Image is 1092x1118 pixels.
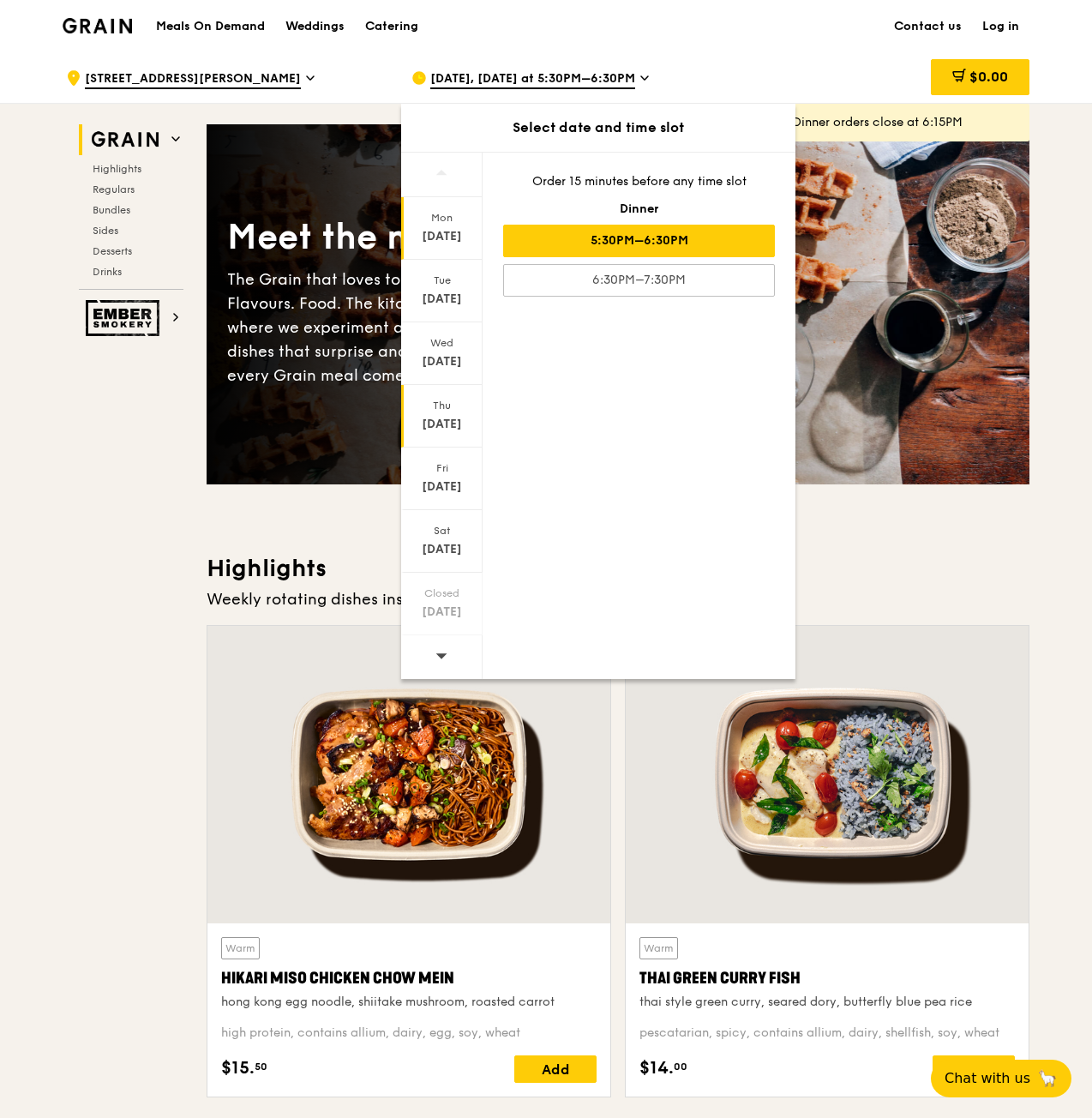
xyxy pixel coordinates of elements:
span: $14. [639,1055,674,1081]
div: Thai Green Curry Fish [639,966,1015,990]
div: Closed [404,586,480,600]
a: Catering [355,1,429,52]
span: [DATE], [DATE] at 5:30PM–6:30PM [430,70,635,89]
div: thai style green curry, seared dory, butterfly blue pea rice [639,994,1015,1011]
button: Chat with us🦙 [931,1060,1071,1097]
div: Tue [404,273,480,287]
span: 50 [255,1060,267,1073]
div: pescatarian, spicy, contains allium, dairy, shellfish, soy, wheat [639,1025,1015,1042]
div: hong kong egg noodle, shiitake mushroom, roasted carrot [221,994,597,1011]
div: Dinner orders close at 6:15PM [793,114,1016,131]
div: Weddings [285,1,345,52]
div: [DATE] [404,291,480,308]
span: Desserts [93,245,132,257]
div: Warm [639,937,678,959]
a: Contact us [884,1,972,52]
a: Weddings [275,1,355,52]
div: The Grain that loves to play. With ingredients. Flavours. Food. The kitchen is our happy place, w... [227,267,618,388]
span: Sides [93,225,118,237]
span: $15. [221,1055,255,1081]
span: 00 [674,1060,687,1073]
div: Select date and time slot [401,117,795,138]
div: high protein, contains allium, dairy, egg, soy, wheat [221,1025,597,1042]
div: Warm [221,937,260,959]
div: Meet the new Grain [227,214,618,261]
div: [DATE] [404,228,480,245]
div: [DATE] [404,604,480,621]
img: Grain web logo [86,124,165,155]
div: Hikari Miso Chicken Chow Mein [221,966,597,990]
span: [STREET_ADDRESS][PERSON_NAME] [85,70,301,89]
span: Highlights [93,163,141,175]
div: Add [933,1055,1015,1083]
span: Regulars [93,183,135,195]
h3: Highlights [207,553,1029,584]
div: [DATE] [404,541,480,558]
span: Chat with us [945,1068,1030,1089]
span: $0.00 [969,69,1008,85]
div: Sat [404,524,480,538]
div: Order 15 minutes before any time slot [503,173,775,190]
img: Grain [63,18,132,33]
div: Mon [404,211,480,225]
div: Thu [404,399,480,412]
div: [DATE] [404,353,480,370]
div: Fri [404,461,480,475]
div: Add [514,1055,597,1083]
span: Bundles [93,204,130,216]
div: Wed [404,336,480,350]
div: 5:30PM–6:30PM [503,225,775,257]
div: [DATE] [404,478,480,496]
div: Catering [365,1,418,52]
div: Dinner [503,201,775,218]
span: 🦙 [1037,1068,1058,1089]
div: Weekly rotating dishes inspired by flavours from around the world. [207,587,1029,611]
div: [DATE] [404,416,480,433]
a: Log in [972,1,1029,52]
span: Drinks [93,266,122,278]
h1: Meals On Demand [156,18,265,35]
img: Ember Smokery web logo [86,300,165,336]
div: 6:30PM–7:30PM [503,264,775,297]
